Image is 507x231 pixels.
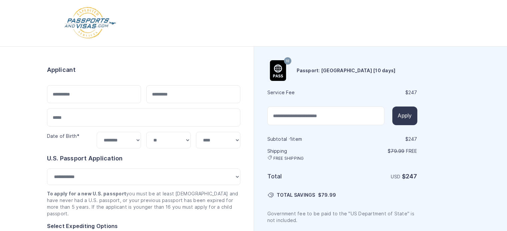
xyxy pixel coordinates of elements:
[343,89,417,96] div: $
[343,148,417,154] p: $
[402,173,417,180] strong: $
[47,154,240,163] h6: U.S. Passport Application
[408,90,417,95] span: 247
[273,156,304,161] span: FREE SHIPPING
[391,174,401,179] span: USD
[47,222,240,230] h6: Select Expediting Options
[297,67,396,74] h6: Passport: [GEOGRAPHIC_DATA] [10 days]
[286,57,289,66] span: 10
[47,133,79,139] label: Date of Birth*
[343,136,417,142] div: $
[408,136,417,142] span: 247
[321,192,336,198] span: 79.99
[392,107,417,125] button: Apply
[267,148,342,161] h6: Shipping
[268,60,288,81] img: Product Name
[267,89,342,96] h6: Service Fee
[64,7,117,40] img: Logo
[267,210,417,224] p: Government fee to be paid to the "US Department of State" is not included.
[277,192,315,198] span: TOTAL SAVINGS
[318,192,336,198] span: $
[267,172,342,181] h6: Total
[47,191,127,196] strong: To apply for a new U.S. passport
[406,148,417,154] span: Free
[47,190,240,217] p: you must be at least [DEMOGRAPHIC_DATA] and have never had a U.S. passport, or your previous pass...
[406,173,417,180] span: 247
[47,65,76,75] h6: Applicant
[290,136,292,142] span: 1
[391,148,404,154] span: 79.99
[267,136,342,142] h6: Subtotal · item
